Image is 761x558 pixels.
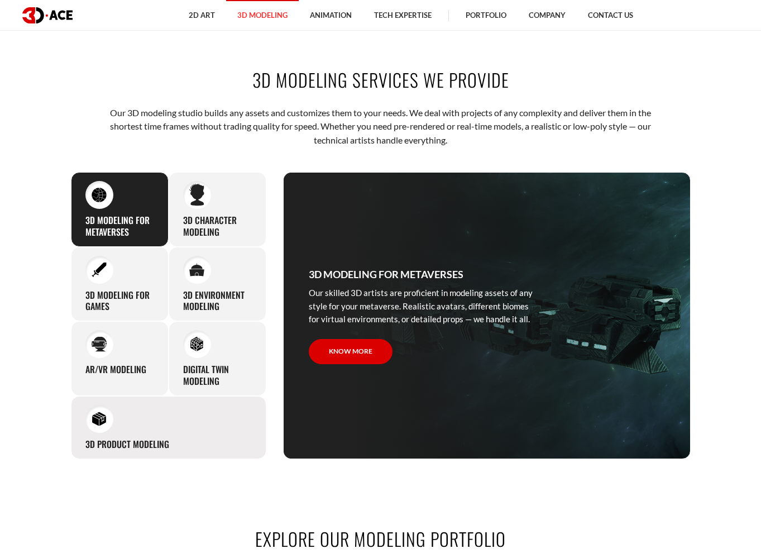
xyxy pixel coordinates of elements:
[309,287,538,326] p: Our skilled 3D artists are proficient in modeling assets of any style for your metaverse. Realist...
[71,67,691,92] h2: 3D modeling services we provide
[183,364,252,387] h3: Digital Twin modeling
[22,7,73,23] img: logo dark
[183,214,252,238] h3: 3D character modeling
[71,526,691,551] h2: Explore our modeling portfolio
[92,187,107,202] img: 3D Modeling for Metaverses
[189,263,204,276] img: 3D environment modeling
[189,337,204,352] img: Digital Twin modeling
[85,214,154,238] h3: 3D Modeling for Metaverses
[92,337,107,352] img: AR/VR modeling
[92,411,107,426] img: 3D Product Modeling
[85,289,154,313] h3: 3D modeling for games
[85,364,146,375] h3: AR/VR modeling
[189,184,204,207] img: 3D character modeling
[183,289,252,313] h3: 3D environment modeling
[106,106,655,147] p: Our 3D modeling studio builds any assets and customizes them to your needs. We deal with projects...
[309,339,393,364] a: Know more
[85,438,169,450] h3: 3D Product Modeling
[92,262,107,277] img: 3D modeling for games
[309,266,463,282] h3: 3D Modeling for Metaverses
